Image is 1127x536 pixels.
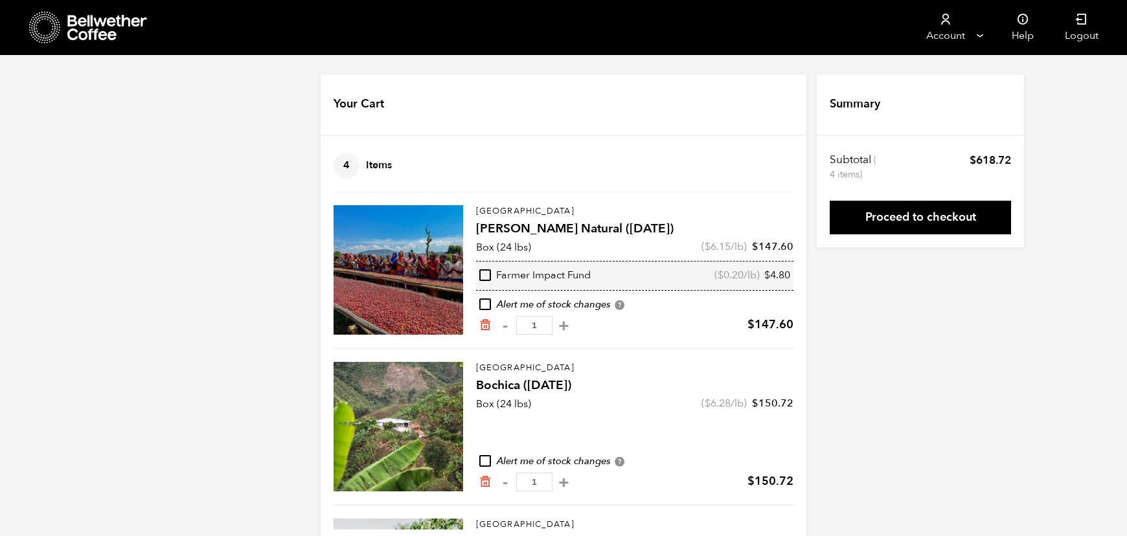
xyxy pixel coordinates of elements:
[701,240,747,254] span: ( /lb)
[479,269,591,283] div: Farmer Impact Fund
[334,96,384,113] h4: Your Cart
[497,319,513,332] button: -
[747,317,755,333] span: $
[334,153,392,179] h4: Items
[476,205,793,218] p: [GEOGRAPHIC_DATA]
[497,476,513,489] button: -
[476,396,531,412] p: Box (24 lbs)
[718,268,723,282] span: $
[476,454,793,469] div: Alert me of stock changes
[747,473,755,489] span: $
[476,220,793,238] h4: [PERSON_NAME] Natural ([DATE])
[714,269,760,283] span: ( /lb)
[752,240,793,254] bdi: 147.60
[970,153,1011,168] bdi: 618.72
[479,318,492,332] a: Remove from cart
[516,473,552,491] input: Qty
[334,153,359,179] span: 4
[752,396,793,410] bdi: 150.72
[747,473,793,489] bdi: 150.72
[752,396,758,410] span: $
[479,475,492,489] a: Remove from cart
[970,153,976,168] span: $
[476,362,793,375] p: [GEOGRAPHIC_DATA]
[830,153,878,181] th: Subtotal
[747,317,793,333] bdi: 147.60
[476,240,531,255] p: Box (24 lbs)
[556,476,572,489] button: +
[476,519,793,531] p: [GEOGRAPHIC_DATA]
[705,240,731,254] bdi: 6.15
[476,298,793,312] div: Alert me of stock changes
[701,396,747,410] span: ( /lb)
[556,319,572,332] button: +
[830,201,1011,234] a: Proceed to checkout
[705,240,711,254] span: $
[764,268,770,282] span: $
[718,268,744,282] bdi: 0.20
[476,377,793,395] h4: Bochica ([DATE])
[705,396,711,410] span: $
[764,268,790,282] bdi: 4.80
[752,240,758,254] span: $
[830,96,880,113] h4: Summary
[516,316,552,335] input: Qty
[705,396,731,410] bdi: 6.28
